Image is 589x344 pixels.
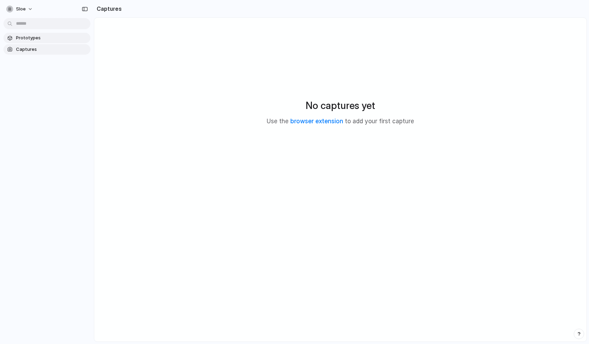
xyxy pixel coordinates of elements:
a: browser extension [290,118,343,125]
h2: Captures [94,5,122,13]
span: Captures [16,46,88,53]
span: Prototypes [16,34,88,41]
button: sloe [3,3,37,15]
span: sloe [16,6,26,13]
a: Captures [3,44,90,55]
h2: No captures yet [306,98,375,113]
p: Use the to add your first capture [267,117,414,126]
a: Prototypes [3,33,90,43]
